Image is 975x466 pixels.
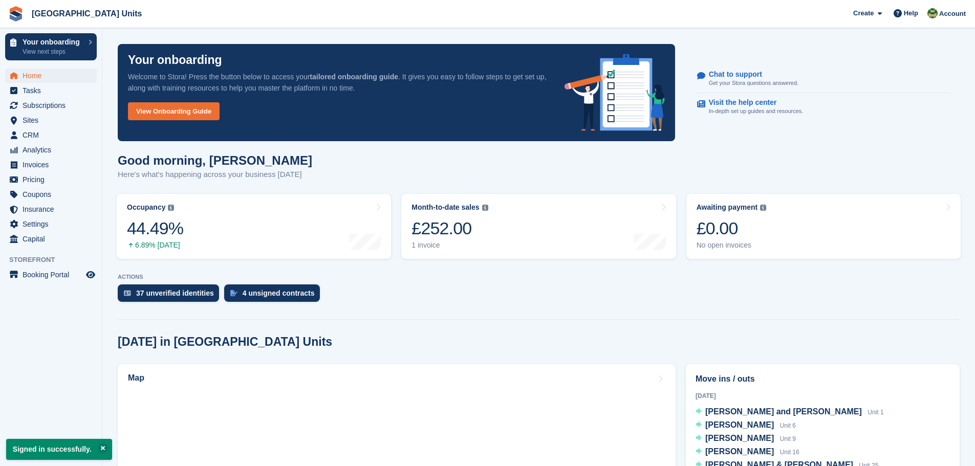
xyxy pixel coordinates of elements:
a: menu [5,128,97,142]
a: [PERSON_NAME] Unit 9 [696,432,796,446]
span: Booking Portal [23,268,84,282]
span: Home [23,69,84,83]
p: Welcome to Stora! Press the button below to access your . It gives you easy to follow steps to ge... [128,71,548,94]
div: Occupancy [127,203,165,212]
span: Insurance [23,202,84,216]
span: Invoices [23,158,84,172]
span: Unit 6 [780,422,796,429]
img: contract_signature_icon-13c848040528278c33f63329250d36e43548de30e8caae1d1a13099fd9432cc5.svg [230,290,237,296]
span: Sites [23,113,84,127]
p: Get your Stora questions answered. [709,79,798,87]
h2: [DATE] in [GEOGRAPHIC_DATA] Units [118,335,332,349]
p: Signed in successfully. [6,439,112,460]
a: Your onboarding View next steps [5,33,97,60]
img: onboarding-info-6c161a55d2c0e0a8cae90662b2fe09162a5109e8cc188191df67fb4f79e88e88.svg [565,54,665,131]
a: menu [5,268,97,282]
a: 4 unsigned contracts [224,284,325,307]
a: [GEOGRAPHIC_DATA] Units [28,5,146,22]
a: menu [5,232,97,246]
p: Chat to support [709,70,790,79]
div: 1 invoice [411,241,488,250]
img: icon-info-grey-7440780725fd019a000dd9b08b2336e03edf1995a4989e88bcd33f0948082b44.svg [482,205,488,211]
p: View next steps [23,47,83,56]
img: icon-info-grey-7440780725fd019a000dd9b08b2336e03edf1995a4989e88bcd33f0948082b44.svg [168,205,174,211]
h2: Map [128,373,144,383]
span: [PERSON_NAME] [705,434,774,442]
span: Coupons [23,187,84,202]
div: 37 unverified identities [136,289,214,297]
span: Capital [23,232,84,246]
div: No open invoices [697,241,767,250]
h1: Good morning, [PERSON_NAME] [118,153,312,167]
p: Your onboarding [23,38,83,46]
div: 44.49% [127,218,183,239]
a: menu [5,143,97,157]
a: View Onboarding Guide [128,102,220,120]
span: Help [904,8,918,18]
h2: Move ins / outs [696,373,950,385]
a: Awaiting payment £0.00 No open invoices [686,194,961,259]
p: ACTIONS [118,274,960,280]
div: [DATE] [696,391,950,401]
a: Chat to support Get your Stora questions answered. [697,65,950,93]
span: [PERSON_NAME] [705,420,774,429]
span: Analytics [23,143,84,157]
span: Unit 9 [780,435,796,442]
div: Month-to-date sales [411,203,479,212]
a: 37 unverified identities [118,284,224,307]
a: Preview store [84,269,97,281]
div: 4 unsigned contracts [243,289,315,297]
a: [PERSON_NAME] and [PERSON_NAME] Unit 1 [696,406,884,419]
a: Month-to-date sales £252.00 1 invoice [401,194,676,259]
a: menu [5,202,97,216]
a: menu [5,172,97,187]
span: CRM [23,128,84,142]
span: Subscriptions [23,98,84,113]
a: menu [5,158,97,172]
span: Tasks [23,83,84,98]
a: Occupancy 44.49% 6.89% [DATE] [117,194,391,259]
a: menu [5,98,97,113]
a: menu [5,69,97,83]
div: Awaiting payment [697,203,758,212]
span: Unit 16 [780,449,799,456]
span: Account [939,9,966,19]
a: menu [5,83,97,98]
span: Create [853,8,874,18]
div: £0.00 [697,218,767,239]
a: [PERSON_NAME] Unit 6 [696,419,796,432]
a: menu [5,113,97,127]
p: Visit the help center [709,98,795,107]
a: menu [5,187,97,202]
div: 6.89% [DATE] [127,241,183,250]
span: Unit 1 [868,409,883,416]
p: In-depth set up guides and resources. [709,107,804,116]
span: Settings [23,217,84,231]
span: Storefront [9,255,102,265]
span: Pricing [23,172,84,187]
a: Visit the help center In-depth set up guides and resources. [697,93,950,121]
img: Ursula Johns [927,8,938,18]
a: [PERSON_NAME] Unit 16 [696,446,799,459]
p: Your onboarding [128,54,222,66]
span: [PERSON_NAME] and [PERSON_NAME] [705,407,862,416]
img: icon-info-grey-7440780725fd019a000dd9b08b2336e03edf1995a4989e88bcd33f0948082b44.svg [760,205,766,211]
strong: tailored onboarding guide [310,73,398,81]
span: [PERSON_NAME] [705,447,774,456]
p: Here's what's happening across your business [DATE] [118,169,312,181]
div: £252.00 [411,218,488,239]
img: verify_identity-adf6edd0f0f0b5bbfe63781bf79b02c33cf7c696d77639b501bdc392416b5a36.svg [124,290,131,296]
a: menu [5,217,97,231]
img: stora-icon-8386f47178a22dfd0bd8f6a31ec36ba5ce8667c1dd55bd0f319d3a0aa187defe.svg [8,6,24,21]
